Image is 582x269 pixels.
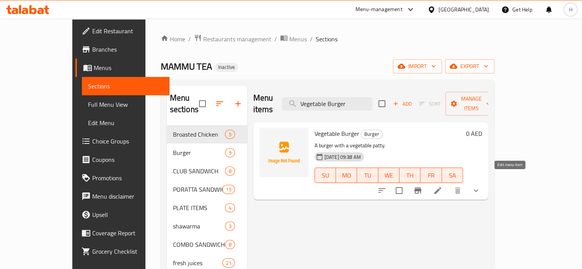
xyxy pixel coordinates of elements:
span: 15 [223,186,234,193]
span: import [399,62,436,71]
div: PORATTA SANDWICH15 [167,180,247,199]
span: Edit Menu [88,118,163,127]
span: Select section [374,96,390,112]
button: TH [399,168,421,183]
span: CLUB SANDWICH [173,166,225,176]
a: Branches [75,40,170,59]
button: Manage items [445,92,497,116]
span: Select section first [414,98,445,110]
button: TU [357,168,378,183]
a: Home [161,34,185,44]
div: items [225,240,235,249]
p: A burger with a vegetable patty. [315,141,463,150]
span: 21 [223,259,234,267]
li: / [274,34,277,44]
img: Vegetable Burger [259,128,308,177]
span: Coupons [92,155,163,164]
div: Menu-management [355,5,403,14]
div: Inactive [215,63,238,72]
span: Menus [94,63,163,72]
a: Edit Menu [82,114,170,132]
span: Restaurants management [203,34,271,44]
div: items [225,203,235,212]
span: Branches [92,45,163,54]
h2: Menu items [253,92,273,115]
span: FR [424,170,439,181]
span: TH [403,170,417,181]
button: MO [336,168,357,183]
button: show more [467,181,485,200]
svg: Show Choices [471,186,481,195]
div: PLATE ITEMS4 [167,199,247,217]
button: SU [315,168,336,183]
span: MAMMU TEA [161,58,212,75]
span: PORATTA SANDWICH [173,185,223,194]
a: Menus [280,34,307,44]
span: 5 [225,131,234,138]
div: [GEOGRAPHIC_DATA] [439,5,489,14]
button: import [393,59,442,73]
span: 4 [225,204,234,212]
span: Vegetable Burger [315,128,359,139]
div: items [222,185,235,194]
span: export [451,62,488,71]
nav: breadcrumb [161,34,494,44]
a: Full Menu View [82,95,170,114]
span: PLATE ITEMS [173,203,225,212]
a: Menus [75,59,170,77]
a: Grocery Checklist [75,242,170,261]
span: Full Menu View [88,100,163,109]
div: items [225,130,235,139]
a: Restaurants management [194,34,271,44]
span: 3 [225,223,234,230]
span: Burger [173,148,225,157]
h6: 0 AED [466,128,482,139]
button: WE [378,168,399,183]
div: items [225,148,235,157]
div: items [225,166,235,176]
span: Promotions [92,173,163,183]
button: Add section [229,95,247,113]
a: Edit Restaurant [75,22,170,40]
span: Select all sections [194,96,210,112]
div: shawarma3 [167,217,247,235]
button: Add [390,98,414,110]
span: Burger [361,130,382,139]
a: Menu disclaimer [75,187,170,205]
h2: Menu sections [170,92,199,115]
a: Upsell [75,205,170,224]
span: Choice Groups [92,137,163,146]
span: Add [392,99,412,108]
span: Broasted Chicken [173,130,225,139]
div: COMBO SANDWICH8 [167,235,247,254]
div: Broasted Chicken5 [167,125,247,143]
span: Grocery Checklist [92,247,163,256]
span: Manage items [452,94,491,113]
button: export [445,59,494,73]
div: CLUB SANDWICH8 [167,162,247,180]
span: Inactive [215,64,238,70]
button: SA [442,168,463,183]
span: Edit Restaurant [92,26,163,36]
span: Sections [88,82,163,91]
span: fresh juices [173,258,223,267]
span: Sort sections [210,95,229,113]
span: WE [381,170,396,181]
span: Coverage Report [92,228,163,238]
span: SA [445,170,460,181]
span: [DATE] 09:38 AM [321,153,364,161]
a: Sections [82,77,170,95]
a: Coupons [75,150,170,169]
span: shawarma [173,222,225,231]
button: delete [448,181,467,200]
div: items [225,222,235,231]
span: SU [318,170,333,181]
span: 8 [225,241,234,248]
li: / [188,34,191,44]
